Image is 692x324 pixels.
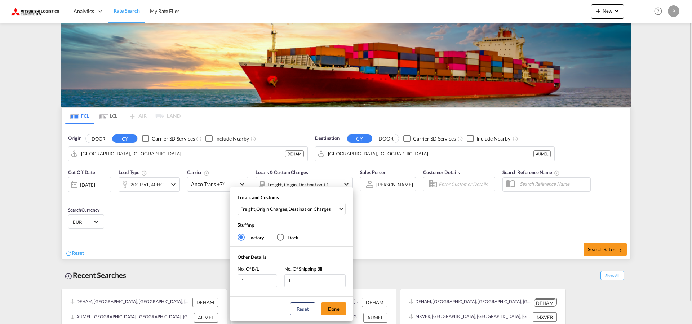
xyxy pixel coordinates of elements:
[238,195,279,200] span: Locals and Customs
[238,274,277,287] input: No. Of B/L
[238,266,259,272] span: No. Of B/L
[238,203,346,215] md-select: Select Locals and Customs: Freight, Origin Charges, Destination Charges
[238,254,266,260] span: Other Details
[238,234,264,241] md-radio-button: Factory
[288,206,331,212] div: Destination Charges
[284,266,323,272] span: No. Of Shipping Bill
[321,302,346,315] button: Done
[284,274,346,287] input: No. Of Shipping Bill
[256,206,287,212] div: Origin Charges
[240,206,338,212] span: , ,
[238,222,254,228] span: Stuffing
[290,302,315,315] button: Reset
[277,234,298,241] md-radio-button: Dock
[240,206,255,212] div: Freight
